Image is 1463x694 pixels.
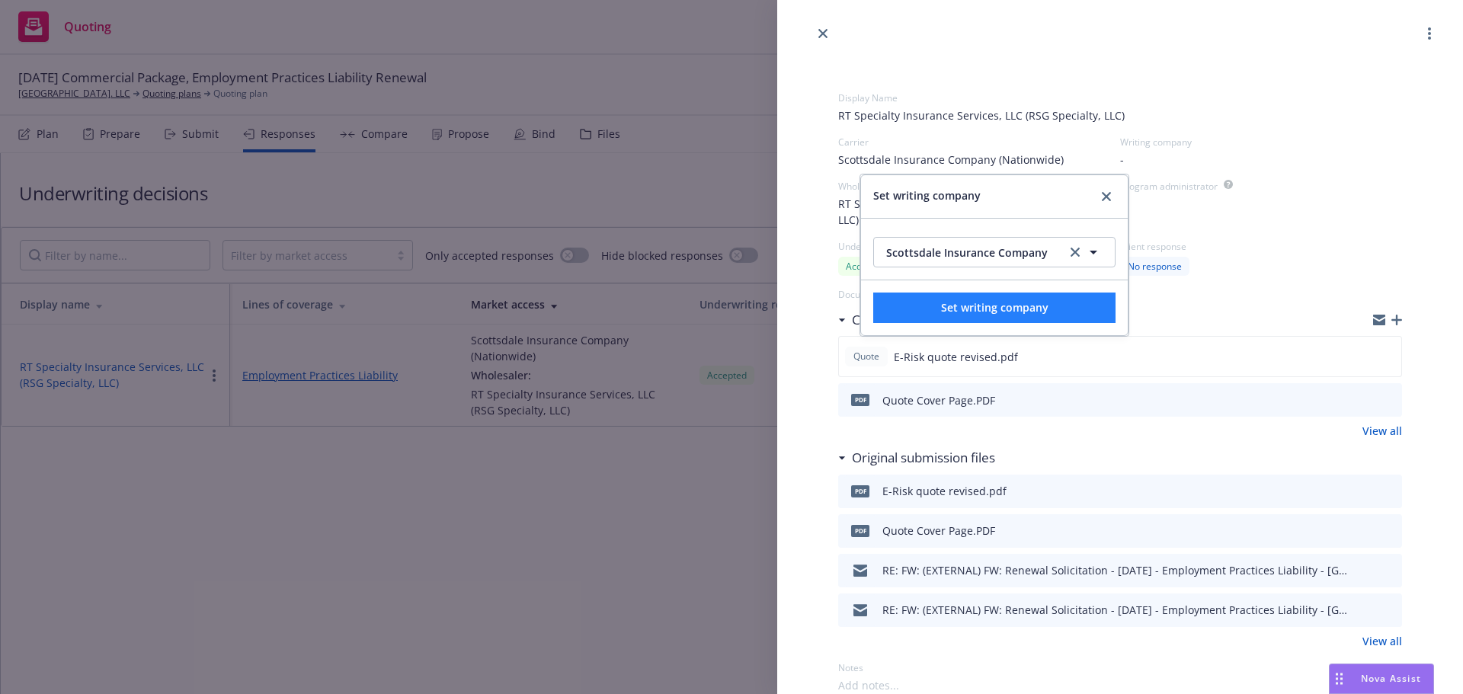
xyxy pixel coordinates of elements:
[1120,257,1189,276] div: No response
[838,288,1402,301] div: Documents
[1120,136,1402,149] div: Writing company
[1382,561,1396,580] button: preview file
[1362,633,1402,649] a: View all
[1358,522,1370,540] button: download file
[852,310,959,330] h3: Carrier quote files
[1066,243,1084,261] a: clear selection
[1097,187,1116,206] a: close
[1358,561,1370,580] button: download file
[838,136,1120,149] div: Carrier
[838,240,1120,253] div: Underwriting response
[838,310,959,330] div: Carrier quote files
[882,483,1007,499] div: E-Risk quote revised.pdf
[873,187,981,206] span: Set writing company
[838,91,1402,104] div: Display Name
[1120,240,1402,253] div: Client response
[838,180,1120,193] div: Wholesaler
[852,448,995,468] h3: Original submission files
[838,152,1064,168] span: Scottsdale Insurance Company (Nationwide)
[1358,391,1370,409] button: download file
[851,485,869,497] span: pdf
[1358,482,1370,501] button: download file
[1330,664,1349,693] div: Drag to move
[814,24,832,43] a: close
[882,392,995,408] div: Quote Cover Page.PDF
[1120,180,1218,193] div: Program administrator
[838,257,893,276] div: Accepted
[1382,522,1396,540] button: preview file
[1358,601,1370,619] button: download file
[851,350,882,363] span: Quote
[1120,152,1124,168] span: -
[882,562,1352,578] div: RE: FW: (EXTERNAL) FW: Renewal Solicitation - [DATE] - Employment Practices Liability - [GEOGRAPH...
[838,107,1402,123] span: RT Specialty Insurance Services, LLC (RSG Specialty, LLC)
[1361,672,1421,685] span: Nova Assist
[838,196,1120,228] span: RT Specialty Insurance Services, LLC (RSG Specialty, LLC)
[1382,601,1396,619] button: preview file
[882,602,1352,618] div: RE: FW: (EXTERNAL) FW: Renewal Solicitation - [DATE] - Employment Practices Liability - [GEOGRAPH...
[1381,347,1395,366] button: preview file
[838,448,995,468] div: Original submission files
[851,394,869,405] span: PDF
[941,300,1048,315] span: Set writing company
[1382,482,1396,501] button: preview file
[873,293,1116,323] button: Set writing company
[1329,664,1434,694] button: Nova Assist
[882,523,995,539] div: Quote Cover Page.PDF
[1382,391,1396,409] button: preview file
[851,525,869,536] span: PDF
[894,349,1018,365] span: E-Risk quote revised.pdf
[838,661,1402,674] div: Notes
[1362,423,1402,439] a: View all
[873,237,1116,267] button: Scottsdale Insurance Companyclear selection
[886,245,1064,261] span: Scottsdale Insurance Company
[1357,347,1369,366] button: download file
